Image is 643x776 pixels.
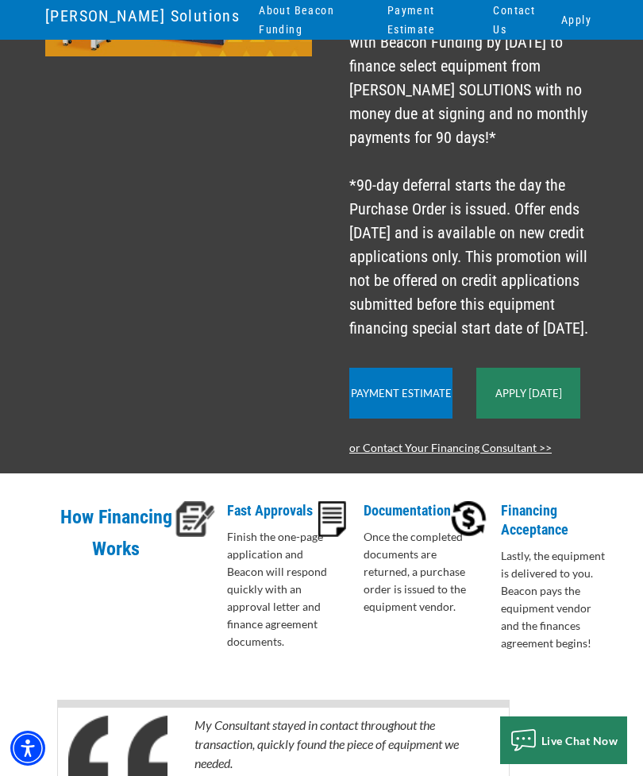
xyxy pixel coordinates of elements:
p: Documentation [364,501,468,520]
div: Accessibility Menu [10,731,45,766]
p: Lastly, the equipment is delivered to you. Beacon pays the equipment vendor and the finances agre... [501,547,605,652]
a: Payment Estimate [351,387,452,400]
p: Finish the one-page application and Beacon will respond quickly with an approval letter and finan... [227,528,331,651]
button: Live Chat Now [500,716,627,764]
p: How Financing Works [48,501,185,585]
p: Fast Approvals [227,501,331,520]
span: Live Chat Now [541,734,618,747]
a: [PERSON_NAME] Solutions [45,2,240,29]
img: Fast Approvals [175,501,216,537]
a: or Contact Your Financing Consultant >> [349,441,552,454]
p: Financing Acceptance [501,501,605,539]
img: Documentation [318,501,346,537]
a: Apply [DATE] [495,387,562,400]
p: Once the completed documents are returned, a purchase order is issued to the equipment vendor. [364,528,468,616]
